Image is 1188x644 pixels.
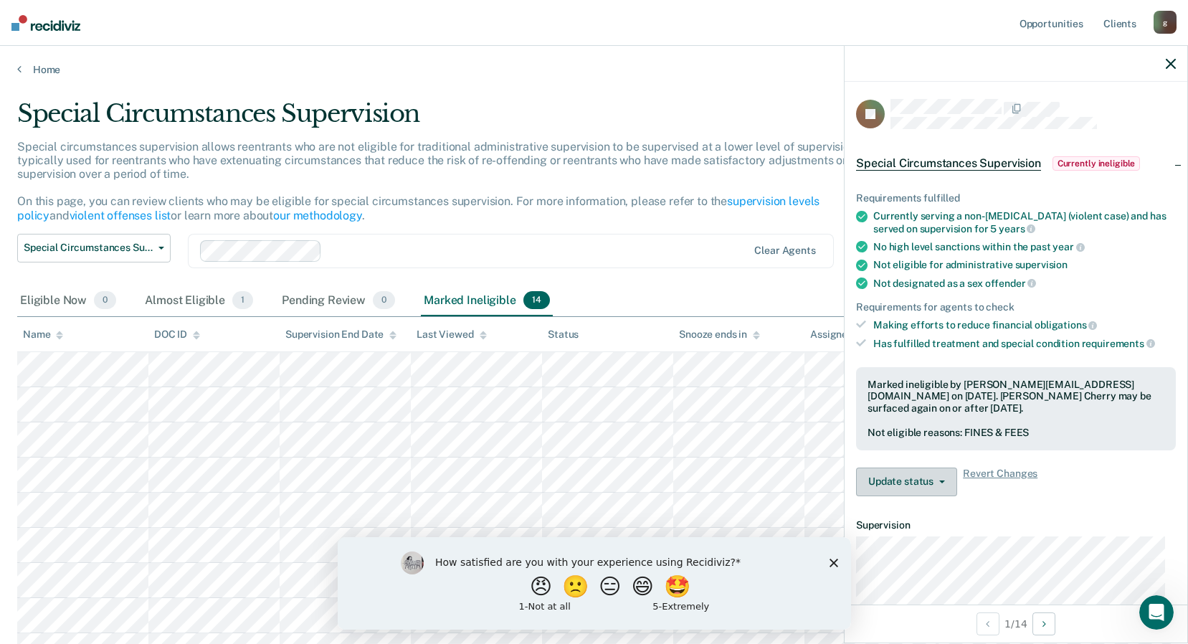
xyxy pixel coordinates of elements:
span: obligations [1035,319,1097,331]
a: violent offenses list [70,209,171,222]
div: No high level sanctions within the past [873,240,1176,253]
button: Next Opportunity [1032,612,1055,635]
iframe: Intercom live chat [1139,595,1174,630]
div: Special Circumstances SupervisionCurrently ineligible [845,141,1187,186]
div: 1 / 14 [845,605,1187,643]
div: Marked ineligible by [PERSON_NAME][EMAIL_ADDRESS][DOMAIN_NAME] on [DATE]. [PERSON_NAME] Cherry ma... [868,379,1164,415]
div: Assigned to [810,328,878,341]
span: Currently ineligible [1052,156,1141,171]
div: Snooze ends in [679,328,760,341]
div: Supervision End Date [285,328,396,341]
div: Last Viewed [417,328,486,341]
span: offender [985,278,1037,289]
div: Not designated as a sex [873,277,1176,290]
a: Home [17,63,1171,76]
p: Special circumstances supervision allows reentrants who are not eligible for traditional administ... [17,140,880,222]
dt: Supervision [856,519,1176,531]
div: Almost Eligible [142,285,256,317]
div: Has fulfilled treatment and special condition [873,337,1176,350]
div: Eligible Now [17,285,119,317]
span: year [1052,241,1084,252]
div: Name [23,328,63,341]
div: Not eligible for administrative [873,259,1176,271]
div: Requirements fulfilled [856,192,1176,204]
a: our methodology [273,209,362,222]
span: 0 [94,291,116,310]
iframe: Survey by Kim from Recidiviz [338,537,851,630]
span: supervision [1015,259,1068,270]
a: supervision levels policy [17,194,819,222]
span: requirements [1082,338,1155,349]
button: Update status [856,468,957,496]
span: Special Circumstances Supervision [856,156,1041,171]
div: Pending Review [279,285,398,317]
span: 1 [232,291,253,310]
span: Special Circumstances Supervision [24,242,153,254]
span: 0 [373,291,395,310]
span: years [999,223,1035,235]
div: Marked Ineligible [421,285,552,317]
span: Revert Changes [963,468,1037,496]
div: Requirements for agents to check [856,301,1176,313]
div: Making efforts to reduce financial [873,318,1176,331]
div: Status [548,328,579,341]
div: Not eligible reasons: FINES & FEES [868,427,1164,439]
button: Previous Opportunity [976,612,999,635]
span: 14 [523,291,550,310]
div: DOC ID [154,328,200,341]
div: Clear agents [754,245,815,257]
div: g [1154,11,1177,34]
img: Recidiviz [11,15,80,31]
div: Special Circumstances Supervision [17,99,908,140]
div: Currently serving a non-[MEDICAL_DATA] (violent case) and has served on supervision for 5 [873,210,1176,235]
